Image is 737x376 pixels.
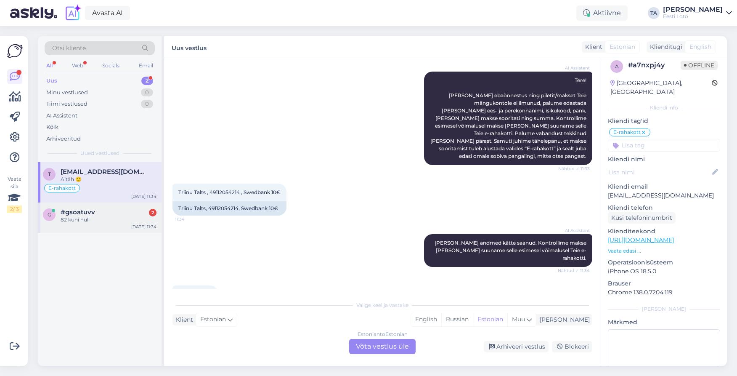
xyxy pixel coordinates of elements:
[178,189,281,195] span: Triinu Talts , 49112054214 , Swedbank 10€
[608,236,674,244] a: [URL][DOMAIN_NAME]
[663,13,723,20] div: Eesti Loto
[608,212,676,224] div: Küsi telefoninumbrit
[430,77,588,159] span: Tere! [PERSON_NAME] ebaõnnestus ning piletit/makset Teie mängukontole ei ilmunud, palume edastada...
[613,130,641,135] span: E-rahakott
[172,41,207,53] label: Uus vestlus
[628,60,681,70] div: # a7nxpj4y
[141,100,153,108] div: 0
[46,77,57,85] div: Uus
[7,175,22,213] div: Vaata siia
[200,315,226,324] span: Estonian
[61,176,156,183] div: Aitäh 🙂
[172,201,286,216] div: Triinu Talts, 49112054214, Swedbank 10€
[48,186,76,191] span: E-rahakott
[582,43,602,51] div: Klient
[608,247,720,255] p: Vaata edasi ...
[681,61,718,70] span: Offline
[608,191,720,200] p: [EMAIL_ADDRESS][DOMAIN_NAME]
[608,139,720,152] input: Lisa tag
[576,5,628,21] div: Aktiivne
[70,60,85,71] div: Web
[558,65,590,71] span: AI Assistent
[7,43,23,59] img: Askly Logo
[558,267,590,274] span: Nähtud ✓ 11:34
[411,313,441,326] div: English
[46,123,58,131] div: Kõik
[101,60,121,71] div: Socials
[512,315,525,323] span: Muu
[45,60,54,71] div: All
[61,208,95,216] span: #gsoatuvv
[608,168,710,177] input: Lisa nimi
[61,168,148,176] span: triinutagam13@yahoo.com
[172,315,193,324] div: Klient
[608,227,720,236] p: Klienditeekond
[7,205,22,213] div: 2 / 3
[435,240,588,261] span: [PERSON_NAME] andmed kätte saanud. Kontrollime makse [PERSON_NAME] suuname selle esimesel võimalu...
[172,301,592,309] div: Valige keel ja vastake
[558,227,590,234] span: AI Assistent
[137,60,155,71] div: Email
[663,6,723,13] div: [PERSON_NAME]
[46,100,87,108] div: Tiimi vestlused
[608,288,720,297] p: Chrome 138.0.7204.119
[663,6,732,20] a: [PERSON_NAME]Eesti Loto
[608,279,720,288] p: Brauser
[141,88,153,97] div: 0
[608,258,720,267] p: Operatsioonisüsteem
[647,43,682,51] div: Klienditugi
[52,44,86,53] span: Otsi kliente
[552,341,592,352] div: Blokeeri
[473,313,507,326] div: Estonian
[608,104,720,112] div: Kliendi info
[149,209,156,216] div: 2
[80,149,119,157] span: Uued vestlused
[536,315,590,324] div: [PERSON_NAME]
[558,165,590,172] span: Nähtud ✓ 11:33
[689,43,711,51] span: English
[131,193,156,200] div: [DATE] 11:34
[610,79,712,96] div: [GEOGRAPHIC_DATA], [GEOGRAPHIC_DATA]
[175,216,207,222] span: 11:34
[358,331,408,338] div: Estonian to Estonian
[141,77,153,85] div: 2
[131,224,156,230] div: [DATE] 11:34
[608,182,720,191] p: Kliendi email
[85,6,130,20] a: Avasta AI
[608,117,720,125] p: Kliendi tag'id
[441,313,473,326] div: Russian
[349,339,416,354] div: Võta vestlus üle
[608,318,720,327] p: Märkmed
[648,7,660,19] div: TA
[46,135,81,143] div: Arhiveeritud
[608,305,720,313] div: [PERSON_NAME]
[608,267,720,276] p: iPhone OS 18.5.0
[608,203,720,212] p: Kliendi telefon
[610,43,635,51] span: Estonian
[64,4,82,22] img: explore-ai
[48,171,51,177] span: t
[484,341,549,352] div: Arhiveeri vestlus
[61,216,156,224] div: 82 kuni null
[608,155,720,164] p: Kliendi nimi
[48,211,51,218] span: g
[46,112,77,120] div: AI Assistent
[46,88,88,97] div: Minu vestlused
[615,63,619,69] span: a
